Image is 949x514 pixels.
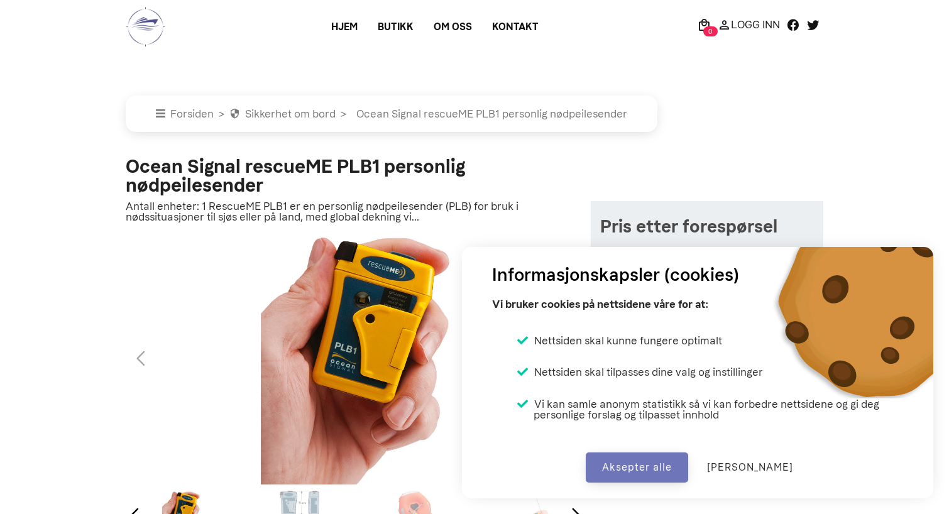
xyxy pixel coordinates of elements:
[517,398,903,420] li: Vi kan samle anonym statistikk så vi kan forbedre nettsidene og gi deg personlige forslag og tilp...
[714,17,783,32] a: Logg Inn
[691,452,809,483] button: [PERSON_NAME]
[126,6,165,47] img: logo
[321,16,368,38] a: Hjem
[126,233,591,484] div: 1 / 5
[156,107,214,120] a: Forsiden
[229,107,336,120] a: Sikkerhet om bord
[517,366,763,378] li: Nettsiden skal tilpasses dine valg og instillinger
[424,16,482,38] a: Om oss
[600,214,814,240] span: Pris etter forespørsel
[694,17,714,32] a: 0
[126,96,823,132] nav: breadcrumb
[482,16,549,38] a: Kontakt
[368,16,424,38] a: Butikk
[351,107,627,120] a: Ocean Signal rescueME PLB1 personlig nødpeilesender
[492,262,739,288] h3: Informasjonskapsler (cookies)
[703,26,718,36] span: 0
[517,335,722,346] li: Nettsiden skal kunne fungere optimalt
[126,201,591,222] p: Antall enheter: 1 RescueME PLB1 er en personlig nødpeilesender (PLB) for bruk i nødssituasjoner t...
[126,157,591,195] h2: Ocean Signal rescueME PLB1 personlig nødpeilesender
[586,452,688,483] button: Aksepter alle
[492,293,708,315] p: Vi bruker cookies på nettsidene våre for at:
